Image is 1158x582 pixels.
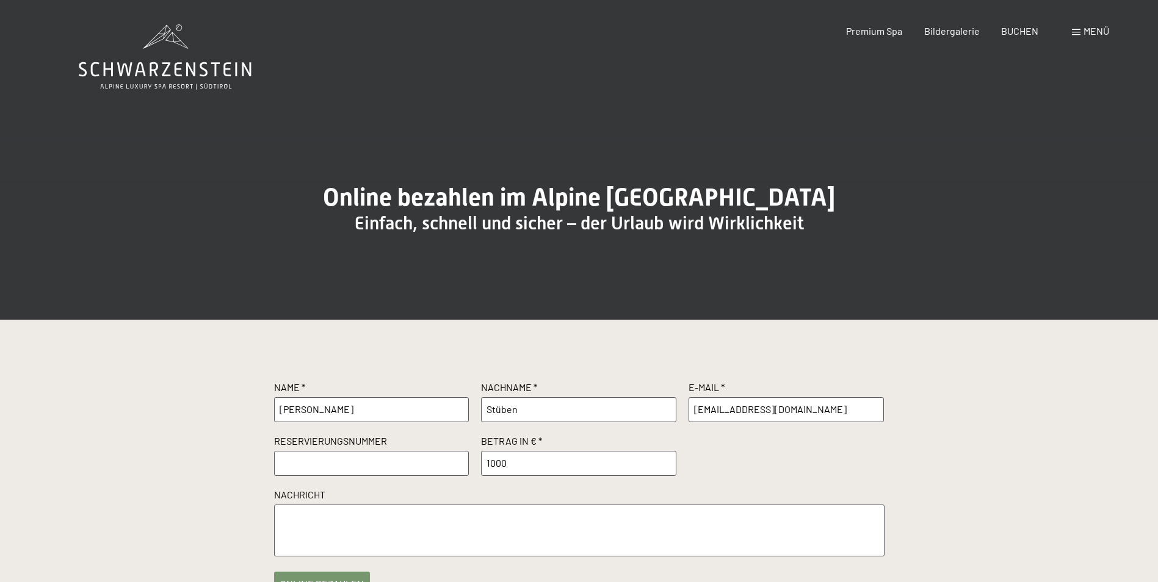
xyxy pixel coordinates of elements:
label: Nachname * [481,381,676,397]
label: Nachricht [274,488,885,505]
label: Betrag in € * [481,434,676,451]
label: Name * [274,381,469,397]
a: BUCHEN [1001,25,1038,37]
span: Online bezahlen im Alpine [GEOGRAPHIC_DATA] [323,183,835,212]
label: E-Mail * [689,381,884,397]
span: Menü [1084,25,1109,37]
a: Bildergalerie [924,25,980,37]
label: Reservierungsnummer [274,434,469,451]
span: Einfach, schnell und sicher – der Urlaub wird Wirklichkeit [355,212,804,234]
a: Premium Spa [846,25,902,37]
